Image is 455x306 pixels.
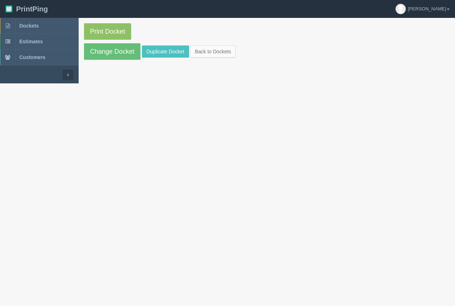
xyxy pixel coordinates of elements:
[84,43,140,60] a: Change Docket
[84,23,131,40] a: Print Docket
[396,4,406,14] img: avatar_default-7531ab5dedf162e01f1e0bb0964e6a185e93c5c22dfe317fb01d7f8cd2b1632c.jpg
[190,45,236,58] a: Back to Dockets
[19,23,39,29] span: Dockets
[19,39,43,44] span: Estimates
[142,45,189,58] a: Duplicate Docket
[5,5,13,13] img: logo-3e63b451c926e2ac314895c53de4908e5d424f24456219fb08d385ab2e579770.png
[19,54,45,60] span: Customers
